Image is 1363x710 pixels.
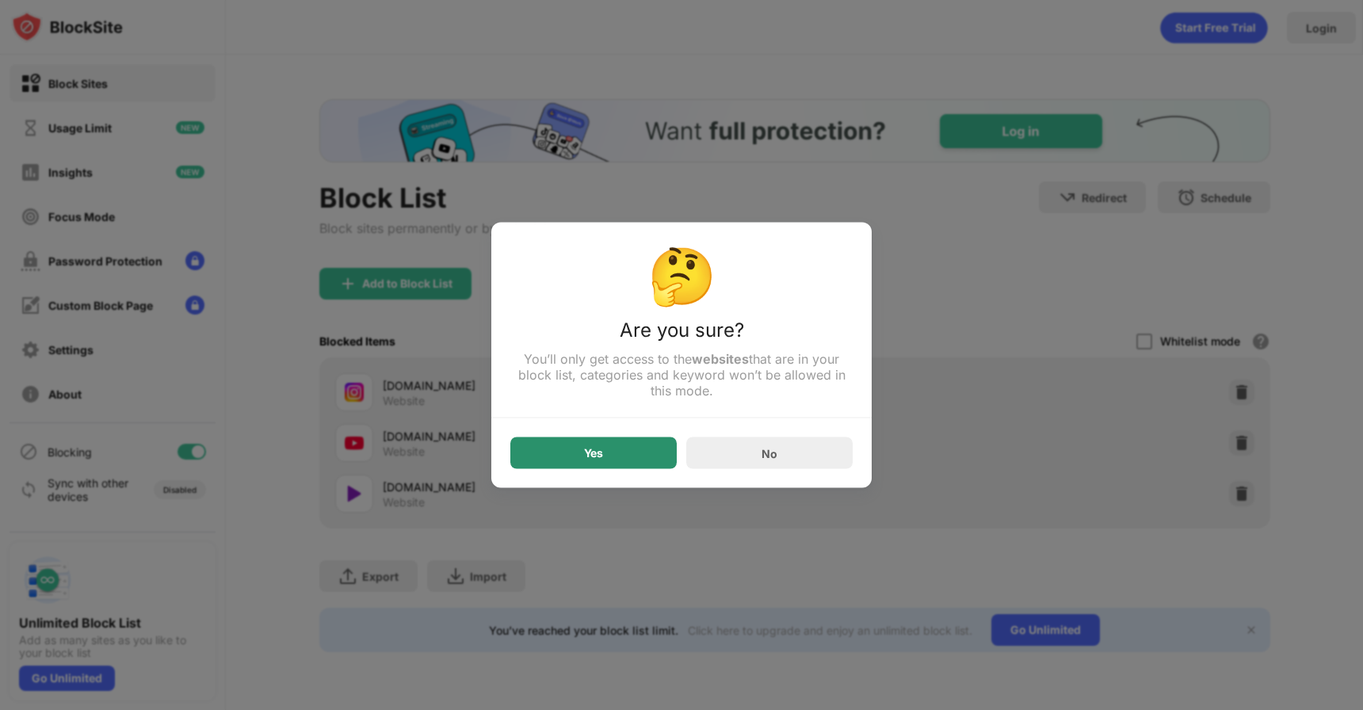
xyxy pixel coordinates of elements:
[762,446,777,460] div: No
[584,447,603,460] div: Yes
[692,351,749,367] strong: websites
[510,242,853,309] div: 🤔
[510,351,853,399] div: You’ll only get access to the that are in your block list, categories and keyword won’t be allowe...
[510,319,853,351] div: Are you sure?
